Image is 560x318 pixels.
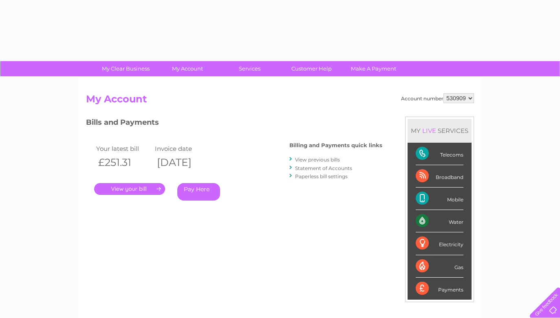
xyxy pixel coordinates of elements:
[86,93,474,109] h2: My Account
[86,117,382,131] h3: Bills and Payments
[401,93,474,103] div: Account number
[295,165,352,171] a: Statement of Accounts
[295,173,348,179] a: Paperless bill settings
[94,143,153,154] td: Your latest bill
[295,157,340,163] a: View previous bills
[153,154,212,171] th: [DATE]
[154,61,221,76] a: My Account
[153,143,212,154] td: Invoice date
[94,154,153,171] th: £251.31
[416,165,463,188] div: Broadband
[289,142,382,148] h4: Billing and Payments quick links
[421,127,438,135] div: LIVE
[416,210,463,232] div: Water
[177,183,220,201] a: Pay Here
[278,61,345,76] a: Customer Help
[416,143,463,165] div: Telecoms
[340,61,407,76] a: Make A Payment
[94,183,165,195] a: .
[416,232,463,255] div: Electricity
[92,61,159,76] a: My Clear Business
[416,278,463,300] div: Payments
[408,119,472,142] div: MY SERVICES
[416,188,463,210] div: Mobile
[216,61,283,76] a: Services
[416,255,463,278] div: Gas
